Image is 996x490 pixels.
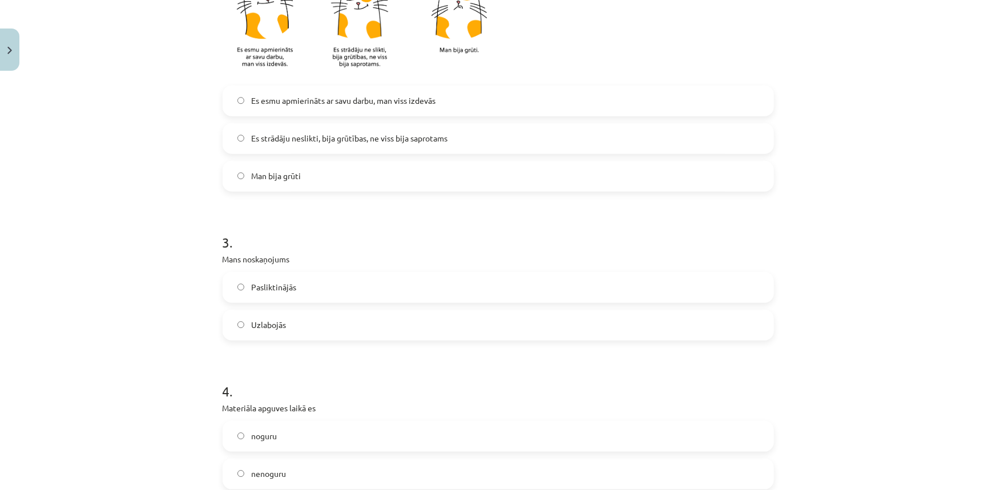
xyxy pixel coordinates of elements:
input: nenoguru [237,470,245,477]
span: Man bija grūti [251,170,301,182]
p: Mans noskaņojums [223,253,774,265]
p: Materiāla apguves laikā es [223,402,774,414]
input: Es esmu apmierināts ar savu darbu, man viss izdevās [237,97,245,104]
span: noguru [251,430,277,442]
span: Pasliktinājās [251,281,296,293]
input: noguru [237,432,245,440]
span: Es strādāju neslikti, bija grūtības, ne viss bija saprotams [251,132,447,144]
span: Uzlabojās [251,319,286,331]
input: Man bija grūti [237,172,245,180]
span: Es esmu apmierināts ar savu darbu, man viss izdevās [251,95,436,107]
img: icon-close-lesson-0947bae3869378f0d4975bcd49f059093ad1ed9edebbc8119c70593378902aed.svg [7,47,12,54]
h1: 4 . [223,363,774,399]
span: nenoguru [251,468,286,480]
h1: 3 . [223,214,774,250]
input: Pasliktinājās [237,284,245,291]
input: Uzlabojās [237,321,245,329]
input: Es strādāju neslikti, bija grūtības, ne viss bija saprotams [237,135,245,142]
